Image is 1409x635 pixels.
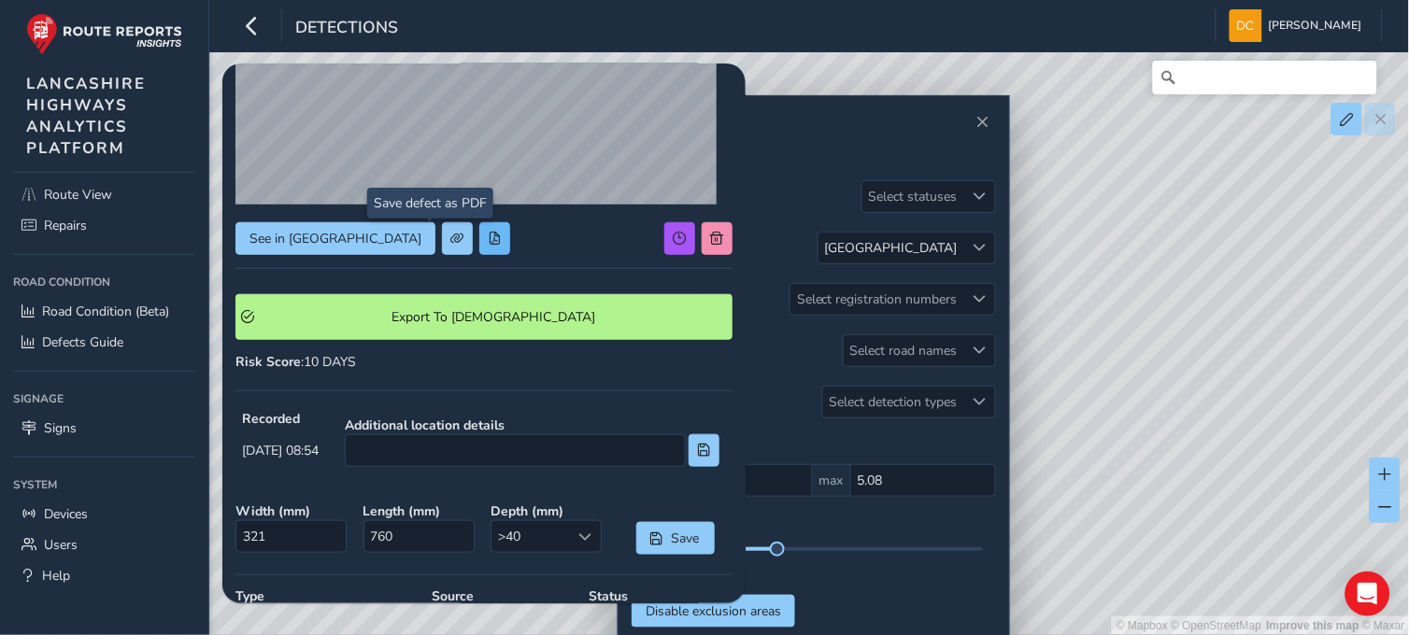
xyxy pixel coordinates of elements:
div: Select statuses [862,181,964,212]
a: Route View [13,179,195,210]
div: Select registration numbers [790,284,964,315]
div: Open Intercom Messenger [1345,571,1390,616]
strong: Type [235,587,419,605]
span: Defects Guide [42,333,123,351]
span: Road Condition (Beta) [42,303,169,320]
a: Repairs [13,210,195,241]
strong: Risk Score [235,353,301,371]
img: diamond-layout [1230,9,1262,42]
span: max [813,464,850,497]
a: Road Condition (Beta) [13,296,195,327]
div: Signage [13,385,195,413]
img: rr logo [26,13,182,55]
span: See in [GEOGRAPHIC_DATA] [249,230,421,247]
div: System [13,471,195,499]
span: LANCASHIRE HIGHWAYS ANALYTICS PLATFORM [26,73,146,159]
span: Help [42,567,70,585]
span: Users [44,536,78,554]
h2: Filters [632,135,996,167]
div: 35 [645,557,983,575]
span: Save [670,529,701,547]
span: Route View [44,186,112,204]
strong: Length ( mm ) [363,502,478,520]
span: >40 [491,521,570,552]
strong: Depth ( mm ) [491,502,605,520]
span: Repairs [44,217,87,234]
input: Search [1153,61,1377,94]
a: Users [13,529,195,560]
strong: Width ( mm ) [235,502,350,520]
strong: Additional location details [345,416,719,434]
a: Help [13,560,195,591]
span: Devices [44,505,88,523]
button: Save [636,522,715,555]
button: Export To Symology [235,294,733,340]
button: Close [970,109,996,135]
button: [PERSON_NAME] [1230,9,1369,42]
div: Road Condition [13,268,195,296]
div: : 10 DAYS [235,353,733,371]
span: [DATE] 08:54 [242,442,319,459]
span: Export To [DEMOGRAPHIC_DATA] [261,308,727,326]
strong: Source [432,587,576,605]
span: Signs [44,419,77,437]
a: Defects Guide [13,327,195,358]
a: Signs [13,413,195,444]
strong: Status [589,587,733,605]
div: Select detection types [823,387,964,417]
button: See in Route View [235,222,435,255]
strong: Recorded [242,410,319,428]
button: Disable exclusion areas [632,595,795,628]
input: 0 [850,464,996,497]
span: [PERSON_NAME] [1269,9,1362,42]
a: Devices [13,499,195,529]
div: [GEOGRAPHIC_DATA] [825,239,958,257]
span: Detections [295,16,398,42]
div: Select road names [844,335,964,366]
